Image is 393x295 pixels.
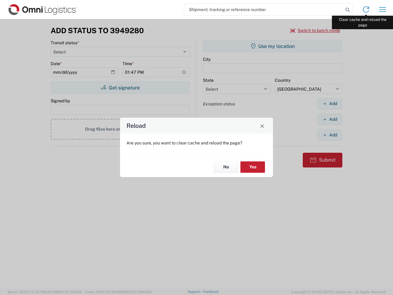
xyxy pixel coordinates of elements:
h4: Reload [126,121,146,130]
button: No [214,161,238,173]
p: Are you sure, you want to clear cache and reload the page? [126,140,267,146]
input: Shipment, tracking or reference number [184,4,343,15]
button: Yes [240,161,265,173]
button: Close [258,121,267,130]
